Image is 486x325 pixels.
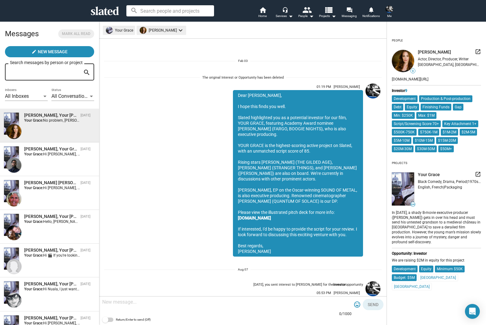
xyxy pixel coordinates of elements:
img: Your Grace [4,248,19,270]
div: [DATE], you sent interest to [PERSON_NAME] for the opportunity [253,283,363,287]
span: Projects [319,12,336,20]
mat-icon: create [32,49,37,54]
input: Search people and projects [126,5,214,16]
mat-chip: Equity [419,266,433,272]
img: Jay Antonio Malla Maldonado [7,192,21,206]
mat-chip: Script/Screening Score 70+ [392,120,441,127]
img: Your Grace [4,281,19,303]
a: [DOMAIN_NAME] [238,215,271,220]
a: Home [252,6,274,20]
img: Your Grace [4,180,19,202]
span: Return/Enter to send (Off) [116,316,151,323]
time: [DATE] [81,113,90,117]
mat-icon: home [259,6,266,14]
img: Tamela D'Amico [7,124,21,139]
mat-chip: $10M-15M [413,137,435,144]
img: Diana Ross [7,259,21,274]
mat-chip: Minimum $50K [435,266,465,272]
span: All Inboxes [5,93,29,99]
img: Stanley N Lozowski [7,225,21,240]
mat-chip: Max: $1M [416,112,436,119]
mat-icon: keyboard_arrow_down [177,27,184,34]
img: Poya Shohani [7,158,21,173]
span: [PERSON_NAME] [418,49,451,55]
span: The original Interest or Opportunity has been deleted [200,75,286,80]
button: People [295,6,317,20]
div: People [298,12,314,20]
strong: investor [333,283,346,287]
mat-chip: Finishing Funds [421,104,451,110]
span: Packaging [444,185,462,189]
button: Services [274,6,295,20]
span: [PERSON_NAME] [334,291,360,295]
span: All Conversations [51,93,90,99]
mat-chip: Production & Post-production [419,95,472,102]
span: New Message [38,46,68,57]
mat-icon: people [302,5,311,14]
img: undefined [392,50,414,72]
button: Projects [317,6,339,20]
mat-icon: notifications [368,6,374,12]
time: [DATE] [81,248,90,252]
span: Mark all read [62,31,90,37]
strong: Your Grace: [24,219,43,224]
mat-icon: launch [475,49,481,55]
mat-chip: [GEOGRAPHIC_DATA] [418,274,458,281]
div: Diana Ross, Your Grace [24,247,78,253]
span: Hi 🎬 If you’re looking for added support on Slated, I know a film consultant experienced in helpi... [43,253,376,258]
div: Poya Shohani, Your Grace [24,146,78,152]
span: Your Grace [418,172,440,178]
span: Me [387,12,392,20]
div: [DOMAIN_NAME][URL] [392,76,481,82]
img: undefined [140,27,147,34]
span: Home [258,12,267,20]
div: Opportunity: Investor [392,251,481,256]
span: English, French [418,185,443,189]
mat-icon: arrow_drop_down [330,12,337,20]
mat-icon: search [83,68,90,77]
mat-chip: $5M-10M [392,137,411,144]
span: 9 [405,89,407,93]
h2: Messages [5,26,39,41]
span: 9 [411,69,415,73]
div: Andrew Ferguson, Your Grace [24,315,78,321]
img: undefined [392,172,414,206]
div: Open Intercom Messenger [465,304,480,319]
img: Your Grace [4,214,19,236]
span: Messaging [342,12,357,20]
mat-chip: Gap [453,104,463,110]
time: [DATE] [81,214,90,219]
mat-icon: arrow_drop_down [287,12,294,20]
time: [DATE] [81,147,90,151]
div: Tamela D'Amico, Your Grace [24,112,78,118]
span: Send [368,299,379,310]
div: We are raising $2M in equity for this project [392,258,481,263]
span: Hello, [PERSON_NAME], Interested in learning more stanlegal77 at gmail [43,219,163,224]
img: Sean Skelton [366,84,380,98]
div: People [392,36,403,45]
mat-chip: Key Attachment 1+ [442,120,478,127]
div: Nuala Quinn-Barton, Your Grace [24,281,78,287]
strong: Your Grace: [24,152,43,156]
mat-chip: $2M-5M [460,129,477,136]
mat-chip: $50M+ [438,145,454,152]
mat-chip: $15M-20M [436,137,458,144]
mat-icon: arrow_drop_down [308,12,315,20]
mat-chip: [GEOGRAPHIC_DATA] [392,283,432,290]
mat-chip: [PERSON_NAME] [137,26,186,35]
a: Sean Skelton [364,82,382,258]
mat-chip: Min: $250K [392,112,415,119]
img: Your Grace [4,113,19,135]
div: In [DATE], a shady B-movie executive producer ([PERSON_NAME]) gets in over his head and must send... [392,209,481,245]
mat-chip: Budget: $5M [392,274,417,281]
button: Sean SkeltonMe [382,4,397,20]
mat-chip: Development [392,266,418,272]
mat-chip: $30M-50M [415,145,437,152]
strong: Your Grace: [24,186,43,190]
div: Investor [392,89,481,93]
img: Nuala Quinn-Barton [7,293,21,308]
mat-chip: $20M-30M [392,145,414,152]
span: [PERSON_NAME] [334,85,360,89]
mat-chip: Debt [392,104,403,110]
